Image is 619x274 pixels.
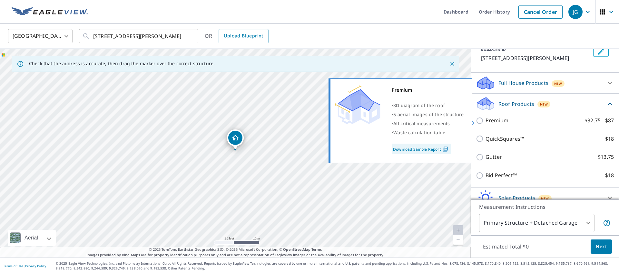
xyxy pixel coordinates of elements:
[605,171,614,179] p: $18
[498,194,535,202] p: Solar Products
[591,239,612,254] button: Next
[56,261,616,271] p: © 2025 Eagle View Technologies, Inc. and Pictometry International Corp. All Rights Reserved. Repo...
[585,117,614,125] p: $32.75 - $87
[596,243,607,251] span: Next
[541,196,549,201] span: New
[476,96,614,111] div: Roof ProductsNew
[392,128,464,137] div: •
[498,100,534,108] p: Roof Products
[554,81,562,86] span: New
[219,29,268,43] a: Upload Blueprint
[3,264,23,268] a: Terms of Use
[393,129,445,136] span: Waste calculation table
[486,171,517,179] p: Bid Perfect™
[498,79,548,87] p: Full House Products
[23,230,40,246] div: Aerial
[393,102,445,108] span: 3D diagram of the roof
[8,230,56,246] div: Aerial
[227,129,244,149] div: Dropped pin, building 1, Residential property, 2304 Ross Ave Waco, TX 76706
[3,264,46,268] p: |
[476,190,614,206] div: Solar ProductsNew
[393,111,464,117] span: 5 aerial images of the structure
[392,144,451,154] a: Download Sample Report
[311,247,322,252] a: Terms
[486,135,524,143] p: QuickSquares™
[593,46,609,57] button: Edit building 1
[29,61,215,66] p: Check that the address is accurate, then drag the marker over the correct structure.
[149,247,322,252] span: © 2025 TomTom, Earthstar Geographics SIO, © 2025 Microsoft Corporation, ©
[568,5,583,19] div: JG
[518,5,563,19] a: Cancel Order
[453,225,463,235] a: Current Level 20, Zoom In Disabled
[453,235,463,245] a: Current Level 20, Zoom Out
[486,117,508,125] p: Premium
[93,27,185,45] input: Search by address or latitude-longitude
[392,86,464,95] div: Premium
[25,264,46,268] a: Privacy Policy
[481,46,506,52] p: BUILDING ID
[476,75,614,91] div: Full House ProductsNew
[448,60,457,68] button: Close
[12,7,88,17] img: EV Logo
[335,86,380,124] img: Premium
[393,120,450,127] span: All critical measurements
[479,203,611,211] p: Measurement Instructions
[205,29,269,43] div: OR
[598,153,614,161] p: $13.75
[392,110,464,119] div: •
[283,247,310,252] a: OpenStreetMap
[392,101,464,110] div: •
[478,239,534,254] p: Estimated Total: $0
[479,214,594,232] div: Primary Structure + Detached Garage
[605,135,614,143] p: $18
[441,146,450,152] img: Pdf Icon
[224,32,263,40] span: Upload Blueprint
[540,102,548,107] span: New
[481,54,591,62] p: [STREET_ADDRESS][PERSON_NAME]
[486,153,502,161] p: Gutter
[392,119,464,128] div: •
[8,27,73,45] div: [GEOGRAPHIC_DATA]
